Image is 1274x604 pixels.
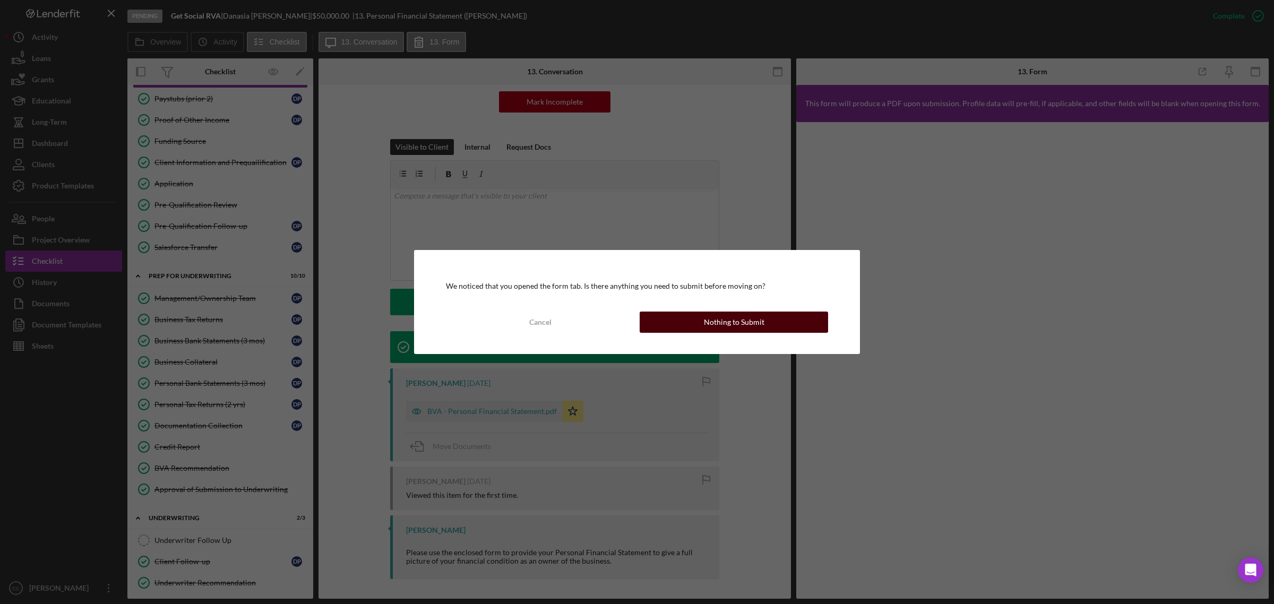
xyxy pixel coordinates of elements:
[446,312,634,333] button: Cancel
[704,312,764,333] div: Nothing to Submit
[446,282,828,290] div: We noticed that you opened the form tab. Is there anything you need to submit before moving on?
[640,312,828,333] button: Nothing to Submit
[529,312,552,333] div: Cancel
[1238,557,1263,583] div: Open Intercom Messenger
